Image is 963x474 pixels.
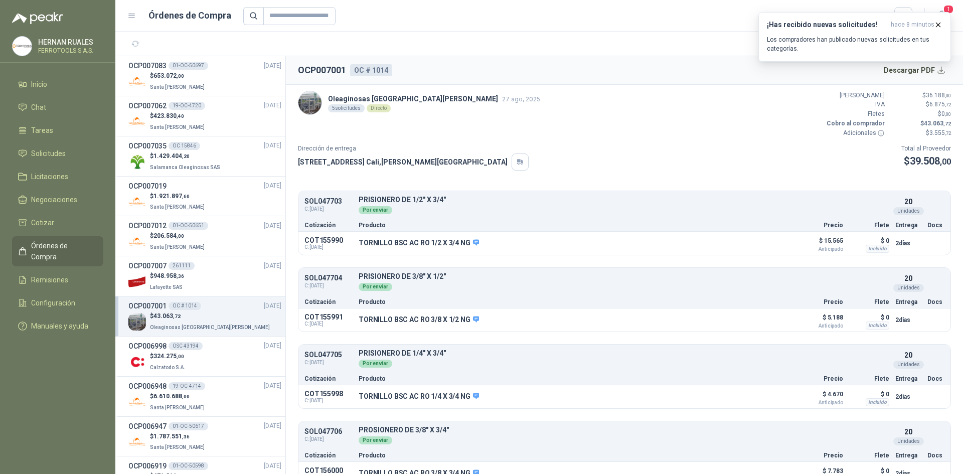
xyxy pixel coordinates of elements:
[169,222,208,230] div: 01-OC-50651
[891,109,951,119] p: $
[128,233,146,250] img: Company Logo
[128,113,146,130] img: Company Logo
[793,235,843,252] p: $ 15.565
[148,9,231,23] h1: Órdenes de Compra
[177,354,184,359] span: ,00
[264,61,281,71] span: [DATE]
[793,247,843,252] span: Anticipado
[128,140,281,172] a: OCP007035OC 15846[DATE] Company Logo$1.429.404,20Salamanca Oleaginosas SAS
[929,129,951,136] span: 3.555
[893,207,924,215] div: Unidades
[128,260,167,271] h3: OCP007007
[12,75,103,94] a: Inicio
[359,360,392,368] div: Por enviar
[153,72,184,79] span: 653.072
[38,39,101,46] p: HERNAN RUALES
[304,282,353,290] span: C: [DATE]
[150,244,205,250] span: Santa [PERSON_NAME]
[767,21,887,29] h3: ¡Has recibido nuevas solicitudes!
[31,102,46,113] span: Chat
[169,142,200,150] div: OC 15846
[128,273,146,290] img: Company Logo
[177,73,184,79] span: ,00
[169,302,201,310] div: OC # 1014
[12,98,103,117] a: Chat
[304,299,353,305] p: Cotización
[359,350,889,357] p: PRISIONERO DE 1/4" X 3/4"
[128,140,167,151] h3: OCP007035
[304,351,353,359] p: SOL047705
[304,428,353,435] p: SOL047706
[264,421,281,431] span: [DATE]
[264,261,281,271] span: [DATE]
[359,299,787,305] p: Producto
[304,321,353,327] span: C: [DATE]
[264,341,281,351] span: [DATE]
[31,148,66,159] span: Solicitudes
[128,341,281,372] a: OCP006998OSC 43194[DATE] Company Logo$324.275,00Calzatodo S.A.
[153,433,190,440] span: 1.787.551
[128,220,167,231] h3: OCP007012
[866,398,889,406] div: Incluido
[264,141,281,150] span: [DATE]
[128,73,146,90] img: Company Logo
[31,79,47,90] span: Inicio
[793,376,843,382] p: Precio
[304,390,353,398] p: COT155998
[12,121,103,140] a: Tareas
[793,452,843,458] p: Precio
[945,102,951,107] span: ,72
[182,434,190,439] span: ,36
[128,381,281,412] a: OCP00694819-OC-4714[DATE] Company Logo$6.610.688,00Santa [PERSON_NAME]
[169,462,208,470] div: 01-OC-50598
[150,231,207,241] p: $
[359,426,889,434] p: PROSIONERO DE 3/8" X 3/4"
[927,452,944,458] p: Docs
[825,128,885,138] p: Adicionales
[150,271,185,281] p: $
[849,388,889,400] p: $ 0
[825,119,885,128] p: Cobro al comprador
[304,398,353,404] span: C: [DATE]
[128,220,281,252] a: OCP00701201-OC-50651[DATE] Company Logo$206.584,00Santa [PERSON_NAME]
[927,222,944,228] p: Docs
[150,124,205,130] span: Santa [PERSON_NAME]
[945,93,951,98] span: ,00
[150,151,222,161] p: $
[893,437,924,445] div: Unidades
[927,376,944,382] p: Docs
[12,293,103,312] a: Configuración
[182,153,190,159] span: ,20
[359,196,889,204] p: PRISIONERO DE 1/2" X 3/4"
[767,35,942,53] p: Los compradores han publicado nuevas solicitudes en tus categorías.
[153,312,181,320] span: 43.063
[128,313,146,331] img: Company Logo
[304,376,353,382] p: Cotización
[153,193,190,200] span: 1.921.897
[304,244,353,250] span: C: [DATE]
[793,324,843,329] span: Anticipado
[891,100,951,109] p: $
[304,274,353,282] p: SOL047704
[941,110,951,117] span: 0
[128,341,167,352] h3: OCP006998
[177,113,184,119] span: ,40
[891,21,934,29] span: hace 8 minutos
[128,421,281,452] a: OCP00694701-OC-50617[DATE] Company Logo$1.787.551,36Santa [PERSON_NAME]
[849,222,889,228] p: Flete
[264,181,281,191] span: [DATE]
[298,144,529,153] p: Dirección de entrega
[891,119,951,128] p: $
[359,283,392,291] div: Por enviar
[31,274,68,285] span: Remisiones
[793,388,843,405] p: $ 4.670
[31,217,54,228] span: Cotizar
[182,194,190,199] span: ,60
[128,353,146,371] img: Company Logo
[825,100,885,109] p: IVA
[169,102,205,110] div: 19-OC-4720
[31,171,68,182] span: Licitaciones
[359,273,889,280] p: PRISIONERO DE 3/8" X 1/2"
[169,262,195,270] div: 261111
[945,130,951,136] span: ,72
